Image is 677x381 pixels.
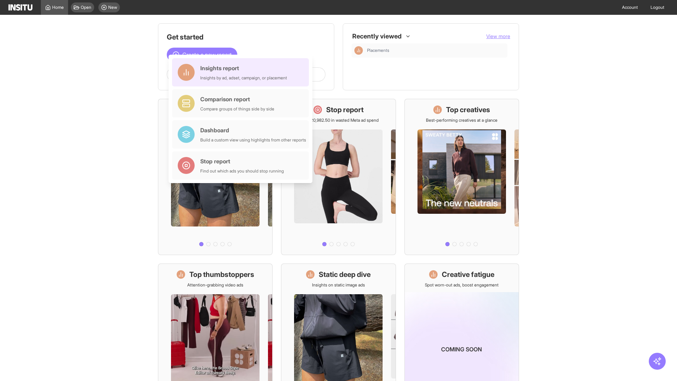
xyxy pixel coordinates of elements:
[81,5,91,10] span: Open
[200,137,306,143] div: Build a custom view using highlights from other reports
[200,168,284,174] div: Find out which ads you should stop running
[158,99,273,255] a: What's live nowSee all active ads instantly
[200,106,274,112] div: Compare groups of things side by side
[281,99,396,255] a: Stop reportSave £20,982.50 in wasted Meta ad spend
[200,126,306,134] div: Dashboard
[367,48,389,53] span: Placements
[167,48,237,62] button: Create a new report
[298,117,379,123] p: Save £20,982.50 in wasted Meta ad spend
[182,50,232,59] span: Create a new report
[187,282,243,288] p: Attention-grabbing video ads
[108,5,117,10] span: New
[367,48,505,53] span: Placements
[200,75,287,81] div: Insights by ad, adset, campaign, or placement
[426,117,498,123] p: Best-performing creatives at a glance
[200,157,284,165] div: Stop report
[200,95,274,103] div: Comparison report
[319,270,371,279] h1: Static deep dive
[486,33,510,40] button: View more
[486,33,510,39] span: View more
[52,5,64,10] span: Home
[326,105,364,115] h1: Stop report
[312,282,365,288] p: Insights on static image ads
[8,4,32,11] img: Logo
[200,64,287,72] div: Insights report
[404,99,519,255] a: Top creativesBest-performing creatives at a glance
[446,105,490,115] h1: Top creatives
[354,46,363,55] div: Insights
[189,270,254,279] h1: Top thumbstoppers
[167,32,325,42] h1: Get started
